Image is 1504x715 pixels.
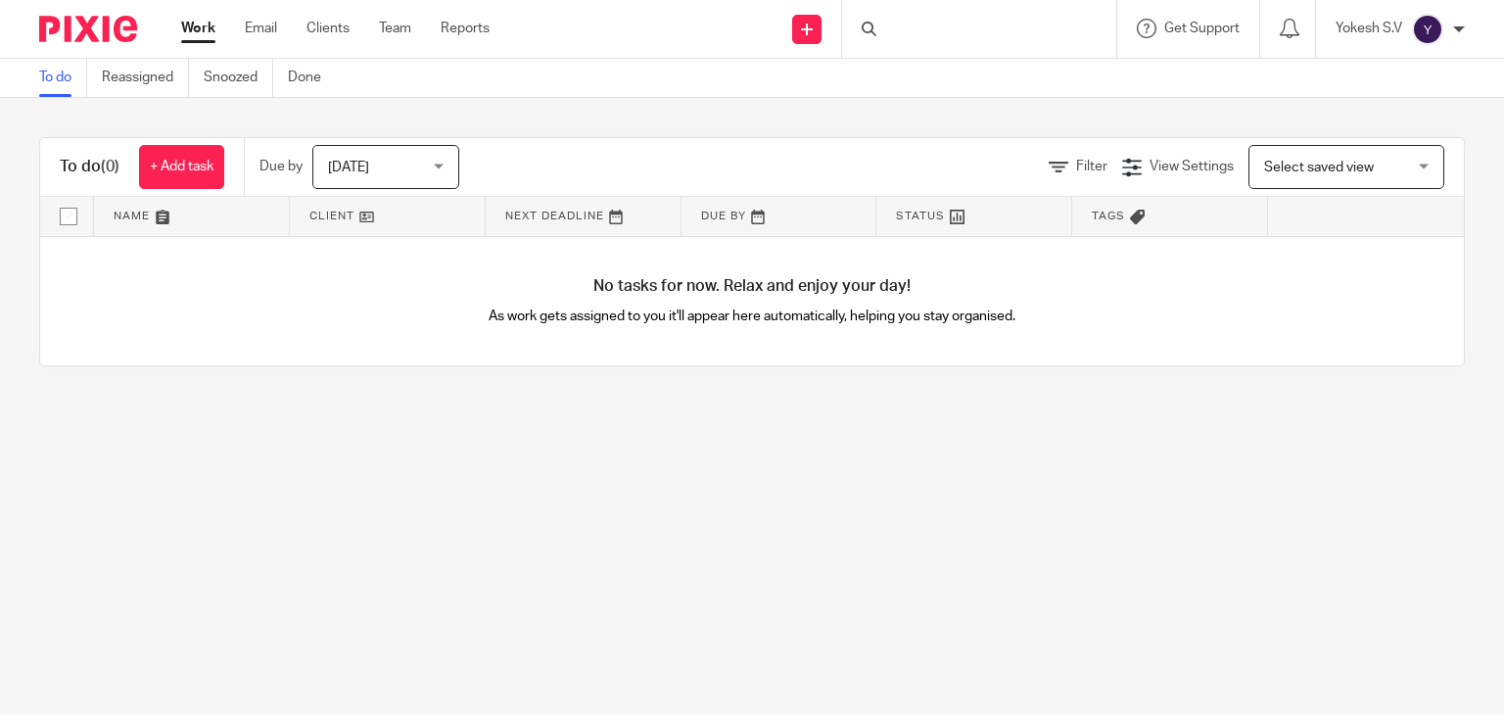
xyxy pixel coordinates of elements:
[1164,22,1240,35] span: Get Support
[204,59,273,97] a: Snoozed
[1092,211,1125,221] span: Tags
[245,19,277,38] a: Email
[1412,14,1443,45] img: svg%3E
[259,157,303,176] p: Due by
[397,307,1108,326] p: As work gets assigned to you it'll appear here automatically, helping you stay organised.
[60,157,119,177] h1: To do
[306,19,350,38] a: Clients
[139,145,224,189] a: + Add task
[1264,161,1374,174] span: Select saved view
[181,19,215,38] a: Work
[1076,160,1107,173] span: Filter
[1150,160,1234,173] span: View Settings
[39,59,87,97] a: To do
[102,59,189,97] a: Reassigned
[441,19,490,38] a: Reports
[328,161,369,174] span: [DATE]
[1336,19,1402,38] p: Yokesh S.V
[40,276,1464,297] h4: No tasks for now. Relax and enjoy your day!
[288,59,336,97] a: Done
[379,19,411,38] a: Team
[39,16,137,42] img: Pixie
[101,159,119,174] span: (0)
